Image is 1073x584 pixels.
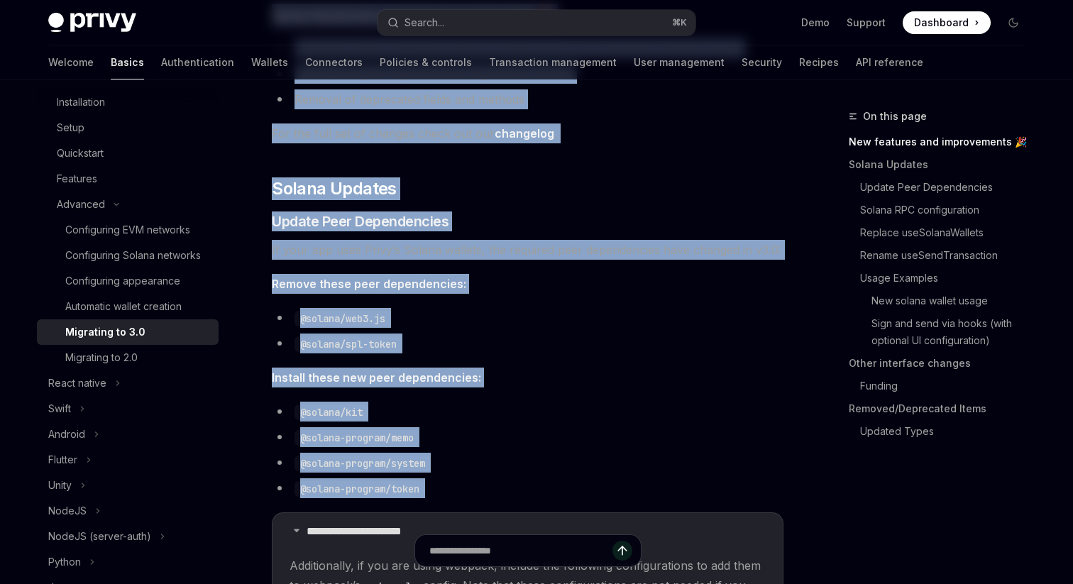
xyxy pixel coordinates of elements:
[48,502,87,519] div: NodeJS
[429,535,612,566] input: Ask a question...
[272,123,783,143] span: For the full set of changes check out our .
[672,17,687,28] span: ⌘ K
[37,396,219,422] button: Swift
[48,426,85,443] div: Android
[849,244,1036,267] a: Rename useSendTransaction
[849,290,1036,312] a: New solana wallet usage
[742,45,782,79] a: Security
[856,45,923,79] a: API reference
[914,16,969,30] span: Dashboard
[48,375,106,392] div: React native
[801,16,830,30] a: Demo
[847,16,886,30] a: Support
[849,312,1036,352] a: Sign and send via hooks (with optional UI configuration)
[161,45,234,79] a: Authentication
[57,94,105,111] div: Installation
[65,349,138,366] div: Migrating to 2.0
[272,177,397,200] span: Solana Updates
[37,319,219,345] a: Migrating to 3.0
[489,45,617,79] a: Transaction management
[48,451,77,468] div: Flutter
[405,14,444,31] div: Search...
[305,45,363,79] a: Connectors
[111,45,144,79] a: Basics
[65,298,182,315] div: Automatic wallet creation
[849,176,1036,199] a: Update Peer Dependencies
[48,477,72,494] div: Unity
[37,217,219,243] a: Configuring EVM networks
[37,447,219,473] button: Flutter
[380,45,472,79] a: Policies & controls
[48,528,151,545] div: NodeJS (server-auth)
[65,247,201,264] div: Configuring Solana networks
[65,221,190,238] div: Configuring EVM networks
[57,170,97,187] div: Features
[57,196,105,213] div: Advanced
[37,294,219,319] a: Automatic wallet creation
[295,481,425,497] code: @solana-program/token
[378,10,695,35] button: Search...⌘K
[37,243,219,268] a: Configuring Solana networks
[37,473,219,498] button: Unity
[65,324,145,341] div: Migrating to 3.0
[48,45,94,79] a: Welcome
[48,553,81,571] div: Python
[799,45,839,79] a: Recipes
[65,272,180,290] div: Configuring appearance
[849,420,1036,443] a: Updated Types
[634,45,725,79] a: User management
[272,89,783,109] li: Removal of deprecated fields and methods
[849,199,1036,221] a: Solana RPC configuration
[495,126,554,141] a: changelog
[37,370,219,396] button: React native
[37,89,219,115] a: Installation
[295,404,368,420] code: @solana/kit
[272,211,449,231] span: Update Peer Dependencies
[1002,11,1025,34] button: Toggle dark mode
[37,268,219,294] a: Configuring appearance
[37,549,219,575] button: Python
[37,422,219,447] button: Android
[48,13,136,33] img: dark logo
[272,370,481,385] strong: Install these new peer dependencies:
[251,45,288,79] a: Wallets
[48,400,71,417] div: Swift
[849,397,1036,420] a: Removed/Deprecated Items
[37,115,219,141] a: Setup
[295,456,431,471] code: @solana-program/system
[863,108,927,125] span: On this page
[272,240,783,260] span: If your app uses Privy’s Solana wallets, the required peer dependencies have changed in v3.0:
[37,166,219,192] a: Features
[295,311,391,326] code: @solana/web3.js
[57,119,84,136] div: Setup
[37,498,219,524] button: NodeJS
[903,11,991,34] a: Dashboard
[295,430,419,446] code: @solana-program/memo
[612,541,632,561] button: Send message
[849,352,1036,375] a: Other interface changes
[57,145,104,162] div: Quickstart
[849,267,1036,290] a: Usage Examples
[849,153,1036,176] a: Solana Updates
[295,336,402,352] code: @solana/spl-token
[849,131,1036,153] a: New features and improvements 🎉
[37,192,219,217] button: Advanced
[849,375,1036,397] a: Funding
[37,345,219,370] a: Migrating to 2.0
[37,524,219,549] button: NodeJS (server-auth)
[272,277,466,291] strong: Remove these peer dependencies:
[37,141,219,166] a: Quickstart
[849,221,1036,244] a: Replace useSolanaWallets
